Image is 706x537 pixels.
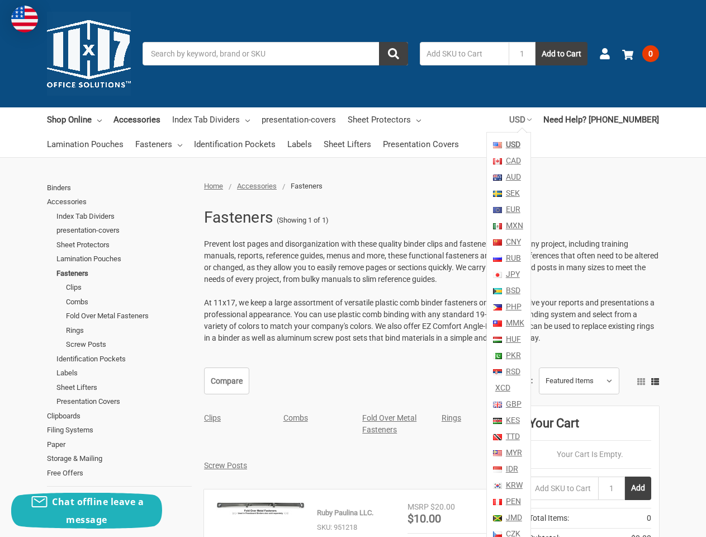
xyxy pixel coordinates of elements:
[172,107,250,132] a: Index Tab Dividers
[56,366,192,380] a: Labels
[622,39,659,68] a: 0
[56,223,192,238] a: presentation-covers
[66,309,192,323] a: Fold Over Metal Fasteners
[287,132,312,157] a: Labels
[66,337,192,352] a: Screw Posts
[47,107,102,132] a: Shop Online
[529,449,651,460] p: Your Cart Is Empty.
[504,412,520,428] a: KES
[504,250,521,266] a: RUB
[317,507,373,519] p: Ruby Paulina LLC.
[324,132,371,157] a: Sheet Lifters
[408,501,429,513] div: MSRP
[291,182,323,190] span: Fasteners
[642,45,659,62] span: 0
[383,132,459,157] a: Presentation Covers
[56,380,192,395] a: Sheet Lifters
[504,153,521,169] a: CAD
[11,6,38,32] img: duty and tax information for United States
[56,209,192,224] a: Index Tab Dividers
[135,132,182,157] a: Fasteners
[536,42,587,65] button: Add to Cart
[277,215,329,226] span: (Showing 1 of 1)
[204,413,221,422] a: Clips
[47,195,192,209] a: Accessories
[430,502,455,511] span: $20.00
[47,437,192,452] a: Paper
[204,298,655,342] span: At 11x17, we keep a large assortment of versatile plastic comb binder fasteners on hand that give...
[47,409,192,423] a: Clipboards
[504,218,523,234] a: MXN
[504,364,520,380] a: RSD
[56,352,192,366] a: Identification Pockets
[529,414,651,441] div: Your Cart
[543,107,659,132] a: Need Help? [PHONE_NUMBER]
[504,347,521,364] a: PKR
[442,413,461,422] a: Rings
[66,295,192,309] a: Combs
[504,201,520,218] a: EUR
[47,423,192,437] a: Filing Systems
[52,496,144,526] span: Chat offline leave a message
[237,182,277,190] a: Accessories
[408,512,441,525] span: $10.00
[56,252,192,266] a: Lamination Pouches
[493,380,510,396] a: XCD
[504,282,520,299] a: BSD
[509,107,532,132] a: USD
[47,132,124,157] a: Lamination Pouches
[47,12,131,96] img: 11x17.com
[56,266,192,281] a: Fasteners
[204,203,273,232] h1: Fasteners
[66,323,192,338] a: Rings
[204,182,223,190] a: Home
[56,394,192,409] a: Presentation Covers
[504,234,521,250] a: CNY
[194,132,276,157] a: Identification Pockets
[504,133,520,153] a: USD
[283,413,308,422] a: Combs
[504,428,520,445] a: TTD
[504,266,520,282] a: JPY
[204,461,247,470] a: Screw Posts
[56,238,192,252] a: Sheet Protectors
[262,107,336,132] a: presentation-covers
[504,299,522,315] a: PHP
[504,169,521,185] a: AUD
[317,522,357,533] p: SKU: 951218
[113,107,160,132] a: Accessories
[47,451,192,466] a: Storage & Mailing
[504,331,521,347] a: HUF
[348,107,421,132] a: Sheet Protectors
[11,493,162,529] button: Chat offline leave a message
[66,280,192,295] a: Clips
[143,42,408,65] input: Search by keyword, brand or SKU
[204,239,658,284] span: Prevent lost pages and disorganization with these quality binder clips and fasteners. Ideal for a...
[504,315,524,331] a: MMK
[216,501,305,517] img: Fold Over Metal Fasteners (20 per Pack)
[504,185,520,201] a: SEK
[504,396,522,412] a: GBP
[506,140,520,149] strong: USD
[47,466,192,481] a: Free Offers
[504,445,522,461] a: MYR
[47,181,192,195] a: Binders
[204,368,249,394] a: Compare
[420,42,509,65] input: Add SKU to Cart
[362,413,416,434] a: Fold Over Metal Fasteners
